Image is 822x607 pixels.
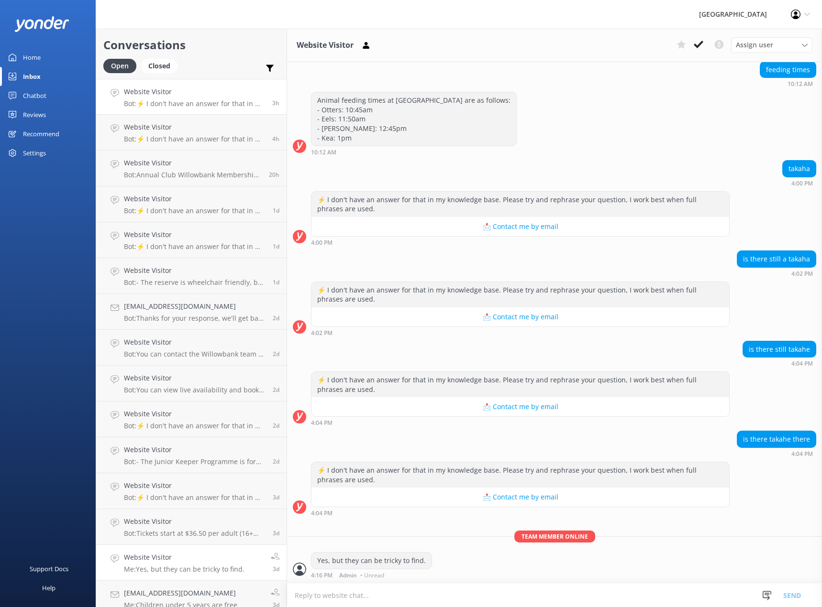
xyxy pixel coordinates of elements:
[124,229,266,240] h4: Website Visitor
[124,444,266,455] h4: Website Visitor
[124,171,262,179] p: Bot: Annual Club Willowbank Membership prices start from $28 per child, $82 per adult, and $185 p...
[124,516,266,527] h4: Website Visitor
[736,40,773,50] span: Assign user
[14,16,69,32] img: yonder-white-logo.png
[124,158,262,168] h4: Website Visitor
[297,39,354,52] h3: Website Visitor
[272,99,279,107] span: Sep 29 2025 09:38am (UTC +13:00) Pacific/Auckland
[124,588,237,598] h4: [EMAIL_ADDRESS][DOMAIN_NAME]
[731,37,812,53] div: Assign User
[311,282,729,307] div: ⚡ I don't have an answer for that in my knowledge base. Please try and rephrase your question, I ...
[791,181,813,186] strong: 4:00 PM
[760,62,816,78] div: feeding times
[124,350,266,358] p: Bot: You can contact the Willowbank team at 03 359 6226, or by emailing [EMAIL_ADDRESS][DOMAIN_NA...
[311,420,333,426] strong: 4:04 PM
[124,122,265,132] h4: Website Visitor
[360,573,384,578] span: • Unread
[339,573,357,578] span: Admin
[96,186,287,222] a: Website VisitorBot:⚡ I don't have an answer for that in my knowledge base. Please try and rephras...
[103,59,136,73] div: Open
[96,222,287,258] a: Website VisitorBot:⚡ I don't have an answer for that in my knowledge base. Please try and rephras...
[96,79,287,115] a: Website VisitorBot:⚡ I don't have an answer for that in my knowledge base. Please try and rephras...
[23,143,46,163] div: Settings
[103,36,279,54] h2: Conversations
[311,307,729,326] button: 📩 Contact me by email
[514,531,595,542] span: Team member online
[23,86,46,105] div: Chatbot
[791,451,813,457] strong: 4:04 PM
[311,92,516,146] div: Animal feeding times at [GEOGRAPHIC_DATA] are as follows: - Otters: 10:45am - Eels: 11:50am - [PE...
[141,59,178,73] div: Closed
[96,151,287,186] a: Website VisitorBot:Annual Club Willowbank Membership prices start from $28 per child, $82 per adu...
[96,258,287,294] a: Website VisitorBot:- The reserve is wheelchair friendly, but it's recommended to bring a friend t...
[311,192,729,217] div: ⚡ I don't have an answer for that in my knowledge base. Please try and rephrase your question, I ...
[96,330,287,366] a: Website VisitorBot:You can contact the Willowbank team at 03 359 6226, or by emailing [EMAIL_ADDR...
[311,239,730,246] div: Sep 25 2025 04:00pm (UTC +13:00) Pacific/Auckland
[311,397,729,416] button: 📩 Contact me by email
[760,80,816,87] div: Sep 25 2025 10:12am (UTC +13:00) Pacific/Auckland
[124,194,266,204] h4: Website Visitor
[96,401,287,437] a: Website VisitorBot:⚡ I don't have an answer for that in my knowledge base. Please try and rephras...
[273,529,279,537] span: Sep 25 2025 05:14pm (UTC +13:00) Pacific/Auckland
[124,457,266,466] p: Bot: - The Junior Keeper Programme is for kids aged [DEMOGRAPHIC_DATA], running from 10:30 AM to ...
[141,60,182,71] a: Closed
[737,251,816,267] div: is there still a takaha
[42,578,56,597] div: Help
[124,265,266,276] h4: Website Visitor
[124,373,266,383] h4: Website Visitor
[273,457,279,466] span: Sep 26 2025 01:10pm (UTC +13:00) Pacific/Auckland
[96,437,287,473] a: Website VisitorBot:- The Junior Keeper Programme is for kids aged [DEMOGRAPHIC_DATA], running fro...
[96,509,287,545] a: Website VisitorBot:Tickets start at $36.50 per adult (16+ years) and $13 per child (5-15 years), ...
[124,480,266,491] h4: Website Visitor
[783,161,816,177] div: takaha
[124,493,266,502] p: Bot: ⚡ I don't have an answer for that in my knowledge base. Please try and rephrase your questio...
[23,67,41,86] div: Inbox
[311,488,729,507] button: 📩 Contact me by email
[124,242,266,251] p: Bot: ⚡ I don't have an answer for that in my knowledge base. Please try and rephrase your questio...
[273,493,279,501] span: Sep 26 2025 07:31am (UTC +13:00) Pacific/Auckland
[96,115,287,151] a: Website VisitorBot:⚡ I don't have an answer for that in my knowledge base. Please try and rephras...
[273,350,279,358] span: Sep 26 2025 06:19pm (UTC +13:00) Pacific/Auckland
[737,450,816,457] div: Sep 25 2025 04:04pm (UTC +13:00) Pacific/Auckland
[791,271,813,277] strong: 4:02 PM
[96,473,287,509] a: Website VisitorBot:⚡ I don't have an answer for that in my knowledge base. Please try and rephras...
[124,87,265,97] h4: Website Visitor
[124,552,244,563] h4: Website Visitor
[124,135,265,143] p: Bot: ⚡ I don't have an answer for that in my knowledge base. Please try and rephrase your questio...
[737,270,816,277] div: Sep 25 2025 04:02pm (UTC +13:00) Pacific/Auckland
[737,431,816,447] div: is there takahe there
[311,240,333,246] strong: 4:00 PM
[96,366,287,401] a: Website VisitorBot:You can view live availability and book your tickets online at [URL][DOMAIN_NA...
[782,180,816,186] div: Sep 25 2025 04:00pm (UTC +13:00) Pacific/Auckland
[124,337,266,347] h4: Website Visitor
[311,149,517,155] div: Sep 25 2025 10:12am (UTC +13:00) Pacific/Auckland
[124,409,266,419] h4: Website Visitor
[311,573,333,578] strong: 4:16 PM
[124,278,266,287] p: Bot: - The reserve is wheelchair friendly, but it's recommended to bring a friend to assist with ...
[96,294,287,330] a: [EMAIL_ADDRESS][DOMAIN_NAME]Bot:Thanks for your response, we'll get back to you as soon as we can...
[311,217,729,236] button: 📩 Contact me by email
[311,150,336,155] strong: 10:12 AM
[273,565,279,573] span: Sep 25 2025 04:16pm (UTC +13:00) Pacific/Auckland
[23,124,59,143] div: Recommend
[124,386,266,394] p: Bot: You can view live availability and book your tickets online at [URL][DOMAIN_NAME]. Tickets c...
[124,529,266,538] p: Bot: Tickets start at $36.50 per adult (16+ years) and $13 per child (5-15 years), with free entr...
[311,572,432,578] div: Sep 25 2025 04:16pm (UTC +13:00) Pacific/Auckland
[311,330,333,336] strong: 4:02 PM
[23,48,41,67] div: Home
[23,105,46,124] div: Reviews
[124,422,266,430] p: Bot: ⚡ I don't have an answer for that in my knowledge base. Please try and rephrase your questio...
[311,372,729,397] div: ⚡ I don't have an answer for that in my knowledge base. Please try and rephrase your question, I ...
[124,565,244,574] p: Me: Yes, but they can be tricky to find.
[791,361,813,367] strong: 4:04 PM
[311,509,730,516] div: Sep 25 2025 04:04pm (UTC +13:00) Pacific/Auckland
[311,510,333,516] strong: 4:04 PM
[96,545,287,581] a: Website VisitorMe:Yes, but they can be tricky to find.3d
[30,559,68,578] div: Support Docs
[743,341,816,358] div: is there still takahe
[311,419,730,426] div: Sep 25 2025 04:04pm (UTC +13:00) Pacific/Auckland
[273,278,279,286] span: Sep 28 2025 05:41am (UTC +13:00) Pacific/Auckland
[124,301,266,312] h4: [EMAIL_ADDRESS][DOMAIN_NAME]
[124,314,266,323] p: Bot: Thanks for your response, we'll get back to you as soon as we can during opening hours.
[269,171,279,179] span: Sep 28 2025 04:25pm (UTC +13:00) Pacific/Auckland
